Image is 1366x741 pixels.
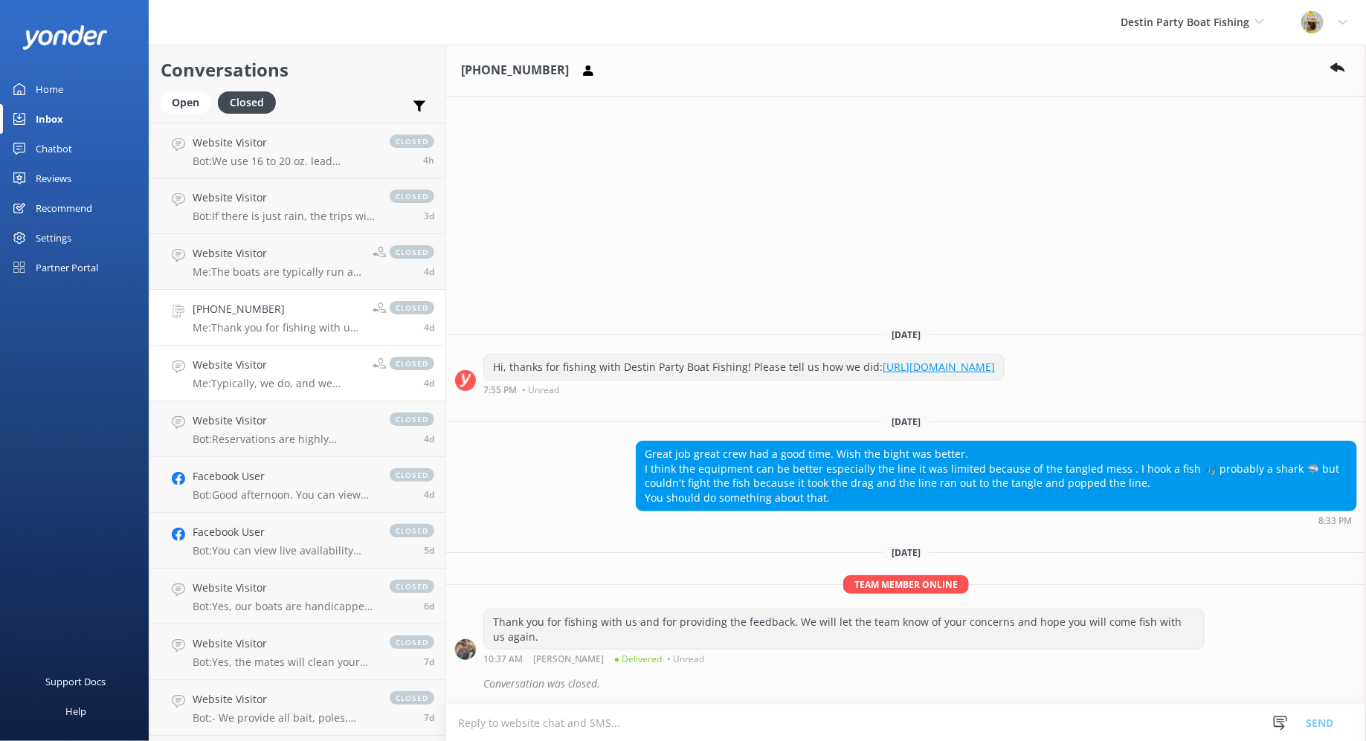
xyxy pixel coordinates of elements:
[193,600,375,613] p: Bot: Yes, our boats are handicapped accessible. We will do everything possible to make your trip ...
[483,655,523,664] strong: 10:37 AM
[36,164,71,193] div: Reviews
[193,691,375,708] h4: Website Visitor
[149,346,445,401] a: Website VisitorMe:Typically, we do, and we always welcome our walk-ups, but in the event of a can...
[390,691,434,705] span: closed
[36,223,71,253] div: Settings
[149,401,445,457] a: Website VisitorBot:Reservations are highly recommended to ensure your trip isn't canceled due to ...
[149,624,445,680] a: Website VisitorBot:Yes, the mates will clean your fish for a nominal fee. On "Open Boat" trips, i...
[193,544,375,557] p: Bot: You can view live availability and book your trip online at [URL][DOMAIN_NAME]. You may also...
[193,488,375,502] p: Bot: Good afternoon. You can view live availability and book your trip online at [URL][DOMAIN_NAM...
[149,178,445,234] a: Website VisitorBot:If there is just rain, the trips will still proceed as planned, as some say th...
[46,667,106,696] div: Support Docs
[390,357,434,370] span: closed
[483,653,1205,664] div: Sep 25 2025 10:37am (UTC -05:00) America/Cancun
[193,245,361,262] h4: Website Visitor
[883,415,930,428] span: [DATE]
[65,696,86,726] div: Help
[667,655,704,664] span: • Unread
[1121,15,1249,29] span: Destin Party Boat Fishing
[193,656,375,669] p: Bot: Yes, the mates will clean your fish for a nominal fee. On "Open Boat" trips, it's 50 cents p...
[218,94,283,110] a: Closed
[149,513,445,569] a: Facebook UserBot:You can view live availability and book your trip online at [URL][DOMAIN_NAME]. ...
[149,569,445,624] a: Website VisitorBot:Yes, our boats are handicapped accessible. We will do everything possible to m...
[483,384,1005,395] div: Sep 23 2025 07:55pm (UTC -05:00) America/Cancun
[390,412,434,426] span: closed
[193,135,375,151] h4: Website Visitor
[424,488,434,501] span: Sep 24 2025 02:47pm (UTC -05:00) America/Cancun
[36,253,98,282] div: Partner Portal
[193,524,375,540] h4: Facebook User
[149,290,445,346] a: [PHONE_NUMBER]Me:Thank you for fishing with us and for providing the feedback. We will let the te...
[149,123,445,178] a: Website VisitorBot:We use 16 to 20 oz. lead weights.closed4h
[636,515,1357,525] div: Sep 24 2025 08:33pm (UTC -05:00) America/Cancun
[149,457,445,513] a: Facebook UserBot:Good afternoon. You can view live availability and book your trip online at [URL...
[390,301,434,314] span: closed
[161,94,218,110] a: Open
[424,544,434,557] span: Sep 24 2025 11:08am (UTC -05:00) America/Cancun
[424,321,434,334] span: Sep 25 2025 10:37am (UTC -05:00) America/Cancun
[193,635,375,652] h4: Website Visitor
[455,671,1357,696] div: 2025-09-25T15:38:04.927
[193,321,361,334] p: Me: Thank you for fishing with us and for providing the feedback. We will let the team know of yo...
[1301,11,1324,33] img: 250-1665017868.jpg
[483,386,517,395] strong: 7:55 PM
[22,25,108,50] img: yonder-white-logo.png
[390,245,434,259] span: closed
[193,468,375,485] h4: Facebook User
[424,377,434,389] span: Sep 25 2025 10:12am (UTC -05:00) America/Cancun
[637,441,1356,510] div: Great job great crew had a good time. Wish the bight was better. I think the equipment can be bet...
[36,104,63,134] div: Inbox
[193,210,375,223] p: Bot: If there is just rain, the trips will still proceed as planned, as some say the fish bite be...
[533,655,604,664] span: [PERSON_NAME]
[193,190,375,206] h4: Website Visitor
[390,135,434,148] span: closed
[424,265,434,278] span: Sep 25 2025 11:40am (UTC -05:00) America/Cancun
[424,656,434,668] span: Sep 22 2025 07:45am (UTC -05:00) America/Cancun
[193,357,361,373] h4: Website Visitor
[390,190,434,203] span: closed
[883,329,930,341] span: [DATE]
[424,433,434,445] span: Sep 24 2025 02:49pm (UTC -05:00) America/Cancun
[193,265,361,279] p: Me: The boats are typically run at about 13 knots give or take. Can they run faster? Yes. Will th...
[390,580,434,593] span: closed
[390,635,434,649] span: closed
[193,412,375,429] h4: Website Visitor
[843,575,969,594] span: Team member online
[461,61,569,80] h3: [PHONE_NUMBER]
[883,360,995,374] a: [URL][DOMAIN_NAME]
[424,600,434,612] span: Sep 22 2025 03:55pm (UTC -05:00) America/Cancun
[522,386,559,395] span: • Unread
[36,74,63,104] div: Home
[193,301,361,317] h4: [PHONE_NUMBER]
[193,377,361,390] p: Me: Typically, we do, and we always welcome our walk-ups, but in the event of a cancellation due ...
[883,546,930,559] span: [DATE]
[36,193,92,223] div: Recommend
[484,609,1204,649] div: Thank you for fishing with us and for providing the feedback. We will let the team know of your c...
[423,154,434,166] span: Sep 29 2025 08:15am (UTC -05:00) America/Cancun
[36,134,72,164] div: Chatbot
[1318,517,1352,525] strong: 8:33 PM
[149,680,445,736] a: Website VisitorBot:- We provide all bait, poles, tackle, licenses, and ice to keep fish cold on t...
[193,433,375,446] p: Bot: Reservations are highly recommended to ensure your trip isn't canceled due to a lack of part...
[161,56,434,84] h2: Conversations
[484,355,1004,380] div: Hi, thanks for fishing with Destin Party Boat Fishing! Please tell us how we did:
[193,580,375,596] h4: Website Visitor
[218,91,276,114] div: Closed
[193,155,375,168] p: Bot: We use 16 to 20 oz. lead weights.
[390,524,434,537] span: closed
[614,655,662,664] span: ● Delivered
[161,91,210,114] div: Open
[390,468,434,482] span: closed
[483,671,1357,696] div: Conversation was closed.
[424,711,434,724] span: Sep 21 2025 09:19pm (UTC -05:00) America/Cancun
[149,234,445,290] a: Website VisitorMe:The boats are typically run at about 13 knots give or take. Can they run faster...
[193,711,375,725] p: Bot: - We provide all bait, poles, tackle, licenses, and ice to keep fish cold on the boat. You s...
[424,210,434,222] span: Sep 26 2025 02:26am (UTC -05:00) America/Cancun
